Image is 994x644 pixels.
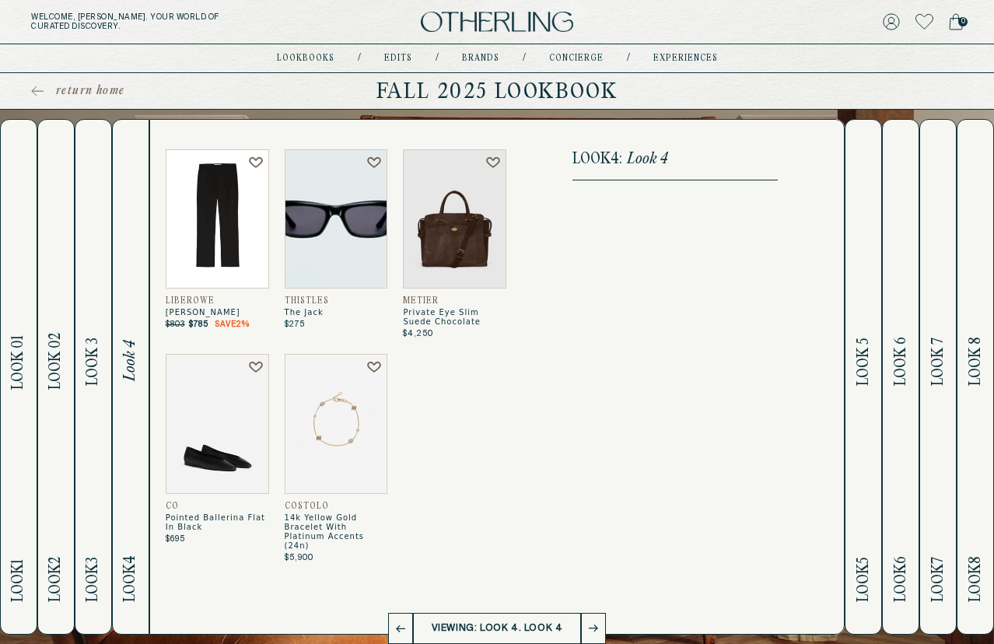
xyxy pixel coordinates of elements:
h5: Welcome, [PERSON_NAME] . Your world of curated discovery. [31,12,310,31]
h1: Fall 2025 Lookbook [31,79,963,103]
a: concierge [549,54,604,62]
span: Look 2 [47,557,65,602]
span: Look 6 [892,556,910,602]
img: 14k yellow gold bracelet with platinum accents (24N) [285,354,388,493]
span: Look 8 [967,337,985,386]
span: Look 3 [84,338,102,386]
span: Save 2 % [215,320,250,329]
span: Thistles [285,296,329,306]
span: Look 3 [84,557,102,602]
span: Look 7 [929,338,947,386]
div: / [358,52,361,65]
p: Viewing: Look 4. Look 4 [420,621,575,636]
span: 0 [958,17,968,26]
div: / [523,52,526,65]
a: Brands [462,54,499,62]
span: Look 4 : [572,151,622,167]
img: Pointed Ballerina Flat in Black [166,354,269,493]
span: Private Eye Slim Suede Chocolate [403,308,506,327]
span: LIBEROWE [166,296,215,306]
img: LILIAN TROUSERS [166,149,269,289]
button: Look3Look 3 [75,119,112,635]
a: lookbooks [277,54,334,62]
button: Look2Look 02 [37,119,75,635]
button: Look8Look 8 [957,119,994,635]
a: Edits [384,54,412,62]
button: Look7Look 7 [919,119,957,635]
span: return home [56,83,124,99]
span: Look 4 [121,555,139,602]
a: 0 [949,11,963,33]
span: COSTOLO [285,502,329,511]
span: The Jack [285,308,388,317]
span: Look 7 [929,557,947,602]
span: [PERSON_NAME] [166,308,269,317]
span: Look 8 [967,556,985,602]
span: Look 1 [9,559,27,602]
img: Private Eye Slim Suede Chocolate [403,149,506,289]
a: return home [31,83,124,99]
span: $275 [285,320,305,329]
span: Metier [403,296,439,306]
img: The JACK [285,149,388,289]
span: Look 5 [855,557,873,602]
div: / [627,52,630,65]
a: experiences [653,54,718,62]
span: CO [166,502,179,511]
span: Pointed Ballerina Flat In Black [166,513,269,532]
img: logo [421,12,573,33]
span: $695 [166,534,185,544]
span: Look 4 [121,341,139,382]
span: $803 [166,320,185,329]
div: / [436,52,439,65]
p: $785 [189,320,250,329]
button: Look5Look 5 [845,119,882,635]
span: $5,900 [285,553,313,562]
span: Look 6 [892,337,910,386]
span: Look 4 [627,151,668,167]
button: Look6Look 6 [882,119,919,635]
span: Look 01 [9,336,27,390]
span: $4,250 [403,329,433,338]
button: Look4Look 4 [112,119,149,635]
span: Look 5 [855,338,873,386]
span: Look 02 [47,334,65,390]
span: 14k Yellow Gold Bracelet With Platinum Accents (24n) [285,513,388,551]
